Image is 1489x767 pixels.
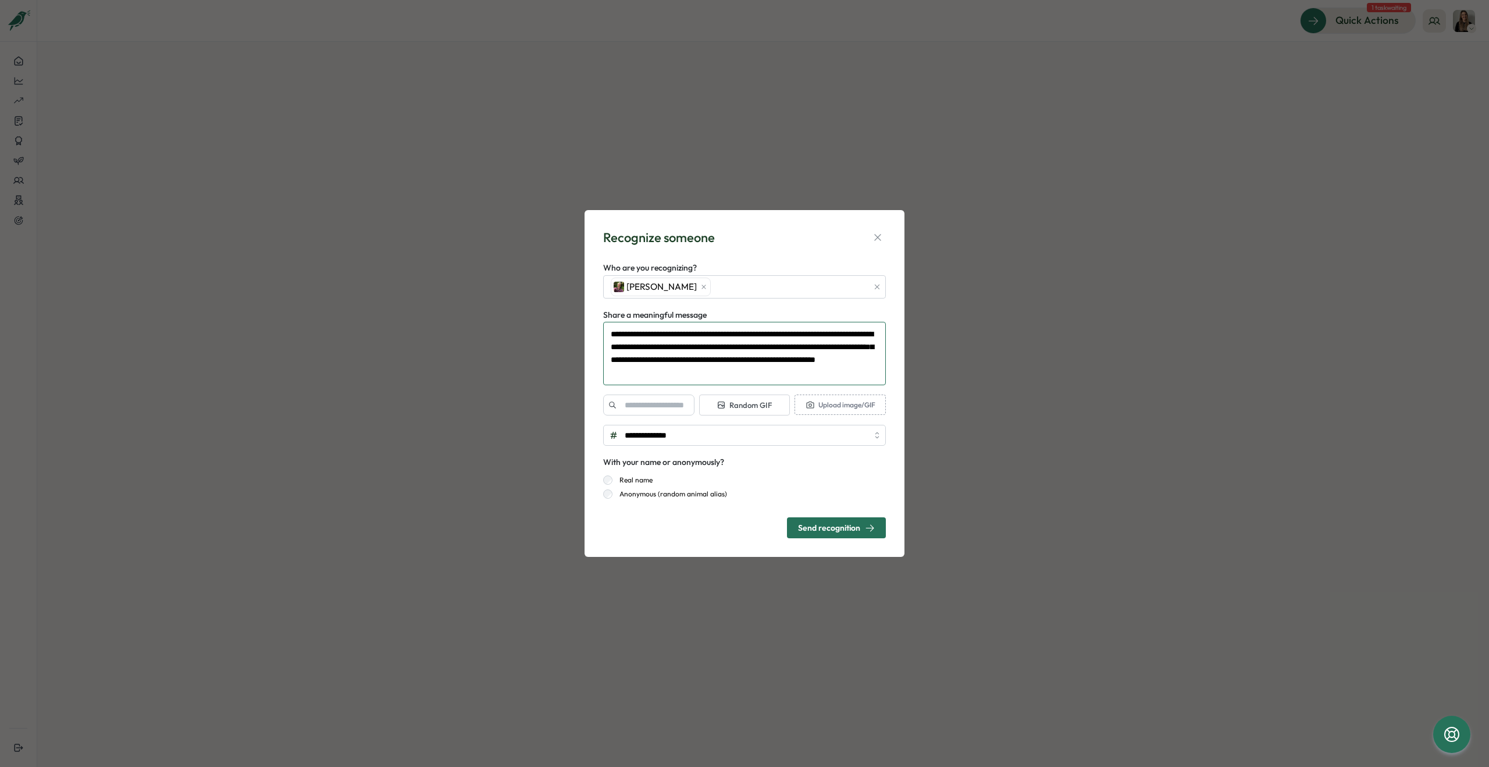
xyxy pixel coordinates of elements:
[603,309,707,322] label: Share a meaningful message
[798,523,875,533] div: Send recognition
[699,395,790,416] button: Random GIF
[612,489,727,499] label: Anonymous (random animal alias)
[787,517,886,538] button: Send recognition
[626,280,697,293] span: [PERSON_NAME]
[614,282,624,292] img: Marco
[603,262,697,275] label: Who are you recognizing?
[603,229,715,247] div: Recognize someone
[717,400,772,411] span: Random GIF
[603,456,724,469] div: With your name or anonymously?
[612,475,653,485] label: Real name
